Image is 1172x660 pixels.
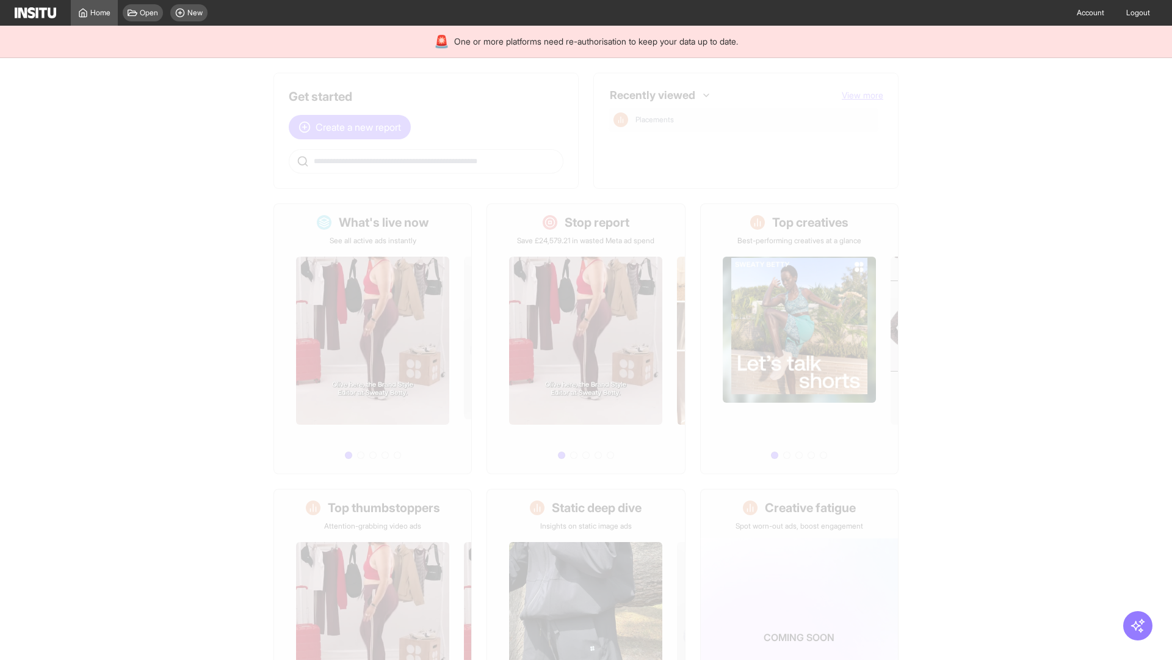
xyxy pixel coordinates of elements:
[187,8,203,18] span: New
[434,33,449,50] div: 🚨
[15,7,56,18] img: Logo
[140,8,158,18] span: Open
[454,35,738,48] span: One or more platforms need re-authorisation to keep your data up to date.
[90,8,110,18] span: Home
